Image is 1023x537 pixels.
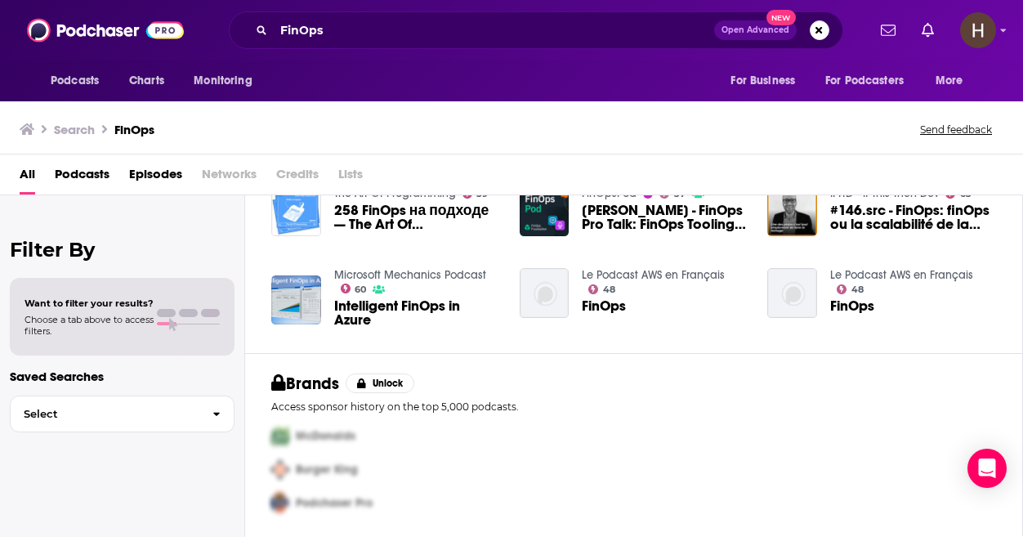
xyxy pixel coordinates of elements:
img: FinOps [520,268,570,318]
h2: Filter By [10,238,235,262]
a: Charts [118,65,174,96]
span: Monitoring [194,69,252,92]
a: #146.src - FinOps: finOps ou la scalabilité de la facture avec Antoine Lagier [830,204,996,231]
img: Second Pro Logo [265,453,296,486]
a: Intelligent FinOps in Azure [334,299,500,327]
span: For Podcasters [825,69,904,92]
h3: Search [54,122,95,137]
button: Select [10,396,235,432]
h2: Brands [271,374,339,394]
span: New [766,10,796,25]
a: Podcasts [55,161,109,195]
a: Episodes [129,161,182,195]
p: Access sponsor history on the top 5,000 podcasts. [271,401,996,413]
span: 59 [476,190,488,198]
img: First Pro Logo [265,419,296,453]
a: Microsoft Mechanics Podcast [334,268,486,282]
button: Send feedback [915,123,997,136]
button: Unlock [346,374,415,393]
a: Show notifications dropdown [874,16,902,44]
span: Podcasts [51,69,99,92]
span: 37 [674,190,686,198]
a: Le Podcast AWS en Français [582,268,725,282]
a: FinOps [582,299,626,313]
a: 48 [588,284,615,294]
a: Ermanno Attardo - FinOps Pro Talk: FinOps Tooling and FinOps Teams [582,204,748,231]
span: [PERSON_NAME] - FinOps Pro Talk: FinOps Tooling and FinOps Teams [582,204,748,231]
a: Le Podcast AWS en Français [830,268,973,282]
span: Choose a tab above to access filters. [25,314,154,337]
a: FinOps [830,299,874,313]
span: 48 [603,286,615,293]
div: Search podcasts, credits, & more... [229,11,843,49]
a: 258 FinOps на подходе — The Art Of Programming [ FinOps ] [334,204,500,231]
span: 63 [960,190,972,198]
button: open menu [182,65,273,96]
a: 60 [341,284,367,293]
button: open menu [815,65,927,96]
img: Ermanno Attardo - FinOps Pro Talk: FinOps Tooling and FinOps Teams [520,186,570,236]
span: Logged in as M1ndsharePR [960,12,996,48]
img: Third Pro Logo [265,486,296,520]
button: Show profile menu [960,12,996,48]
button: open menu [719,65,815,96]
span: Lists [338,161,363,195]
span: Open Advanced [721,26,789,34]
span: 48 [851,286,864,293]
img: Intelligent FinOps in Azure [271,275,321,325]
img: Podchaser - Follow, Share and Rate Podcasts [27,15,184,46]
a: Show notifications dropdown [915,16,940,44]
span: 60 [355,286,366,293]
span: McDonalds [296,429,355,443]
button: open menu [924,65,984,96]
img: FinOps [767,268,817,318]
span: For Business [730,69,795,92]
span: Networks [202,161,257,195]
img: #146.src - FinOps: finOps ou la scalabilité de la facture avec Antoine Lagier [767,186,817,236]
span: #146.src - FinOps: finOps ou la scalabilité de la facture avec [PERSON_NAME] [830,204,996,231]
a: All [20,161,35,195]
button: Open AdvancedNew [714,20,797,40]
span: Select [11,409,199,419]
span: Credits [276,161,319,195]
a: 48 [837,284,864,294]
span: Burger King [296,463,358,477]
img: User Profile [960,12,996,48]
img: 258 FinOps на подходе — The Art Of Programming [ FinOps ] [271,186,321,236]
span: More [936,69,963,92]
h3: FinOps [114,122,154,137]
button: open menu [39,65,120,96]
span: Want to filter your results? [25,298,154,309]
input: Search podcasts, credits, & more... [274,17,714,43]
span: Podchaser Pro [296,496,373,510]
p: Saved Searches [10,369,235,384]
span: Charts [129,69,164,92]
div: Open Intercom Messenger [967,449,1007,488]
